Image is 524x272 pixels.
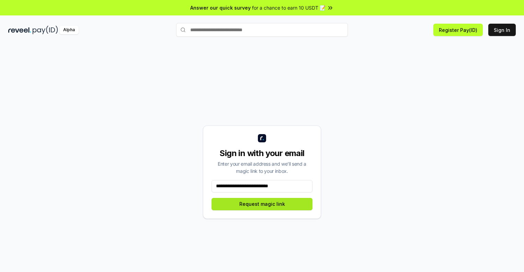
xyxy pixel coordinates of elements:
div: Sign in with your email [212,148,312,159]
span: for a chance to earn 10 USDT 📝 [252,4,326,11]
div: Enter your email address and we’ll send a magic link to your inbox. [212,160,312,175]
img: pay_id [33,26,58,34]
span: Answer our quick survey [190,4,251,11]
button: Sign In [488,24,516,36]
img: reveel_dark [8,26,31,34]
div: Alpha [59,26,79,34]
button: Register Pay(ID) [433,24,483,36]
button: Request magic link [212,198,312,210]
img: logo_small [258,134,266,142]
